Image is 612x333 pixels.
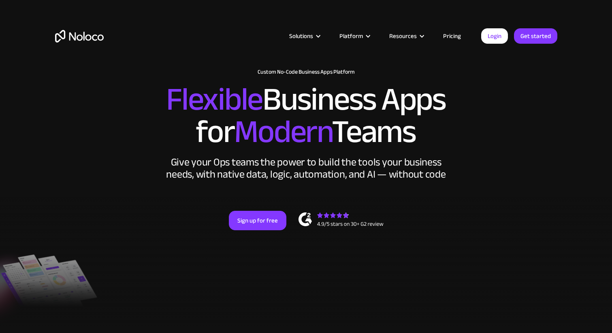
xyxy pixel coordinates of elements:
[234,102,332,162] span: Modern
[329,31,379,41] div: Platform
[481,28,508,44] a: Login
[289,31,313,41] div: Solutions
[164,156,448,180] div: Give your Ops teams the power to build the tools your business needs, with native data, logic, au...
[229,211,286,230] a: Sign up for free
[389,31,417,41] div: Resources
[55,83,557,148] h2: Business Apps for Teams
[279,31,329,41] div: Solutions
[379,31,433,41] div: Resources
[433,31,471,41] a: Pricing
[166,69,262,129] span: Flexible
[339,31,363,41] div: Platform
[514,28,557,44] a: Get started
[55,30,104,42] a: home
